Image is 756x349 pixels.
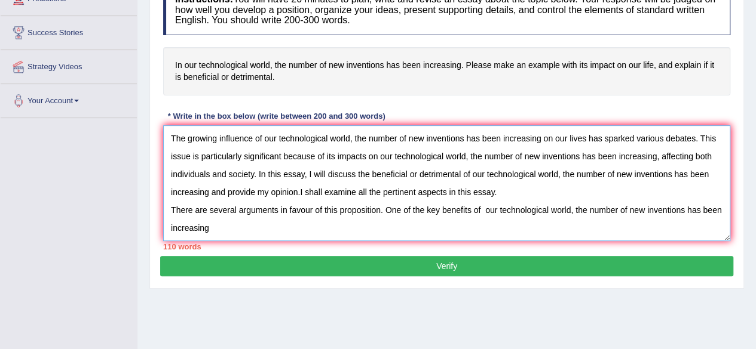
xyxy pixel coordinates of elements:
h4: In our technological world, the number of new inventions has been increasing. Please make an exam... [163,47,730,95]
div: * Write in the box below (write between 200 and 300 words) [163,110,390,122]
div: 110 words [163,241,730,252]
a: Success Stories [1,16,137,46]
a: Your Account [1,84,137,114]
button: Verify [160,256,733,276]
a: Strategy Videos [1,50,137,80]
